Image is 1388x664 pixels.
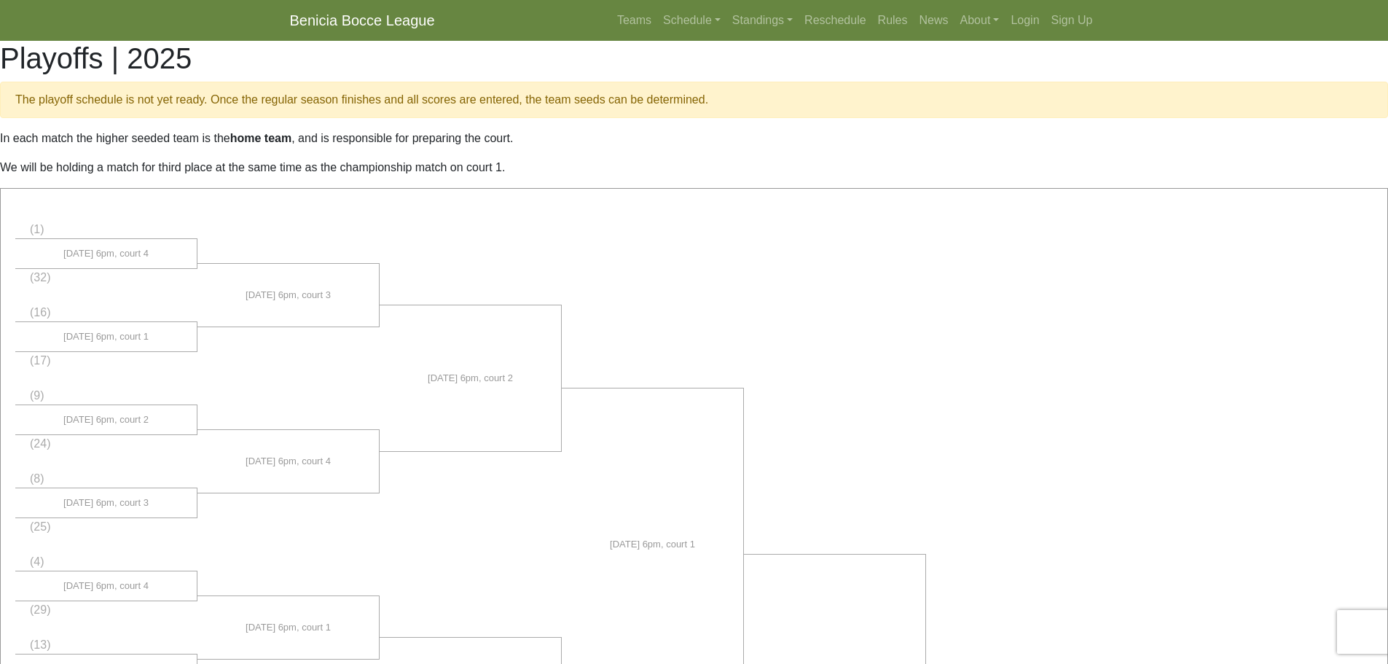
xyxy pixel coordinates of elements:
span: [DATE] 6pm, court 1 [63,329,149,344]
span: [DATE] 6pm, court 4 [63,246,149,261]
span: (32) [30,271,50,284]
span: [DATE] 6pm, court 3 [246,288,331,302]
a: Schedule [657,6,726,35]
span: [DATE] 6pm, court 2 [428,371,513,386]
a: Login [1005,6,1045,35]
strong: home team [230,132,291,144]
span: (9) [30,389,44,402]
a: Sign Up [1046,6,1099,35]
span: [DATE] 6pm, court 4 [246,454,331,469]
a: Rules [872,6,914,35]
span: [DATE] 6pm, court 3 [63,496,149,510]
span: (4) [30,555,44,568]
span: [DATE] 6pm, court 4 [63,579,149,593]
span: [DATE] 6pm, court 1 [246,620,331,635]
a: News [914,6,954,35]
span: (8) [30,472,44,485]
a: Benicia Bocce League [290,6,435,35]
span: [DATE] 6pm, court 1 [610,537,695,552]
a: Reschedule [799,6,872,35]
a: Teams [611,6,657,35]
span: (1) [30,223,44,235]
span: (17) [30,354,50,367]
span: (29) [30,604,50,616]
span: (13) [30,638,50,651]
a: Standings [726,6,799,35]
span: [DATE] 6pm, court 2 [63,413,149,427]
a: About [954,6,1005,35]
span: (24) [30,437,50,450]
span: (25) [30,520,50,533]
span: (16) [30,306,50,319]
